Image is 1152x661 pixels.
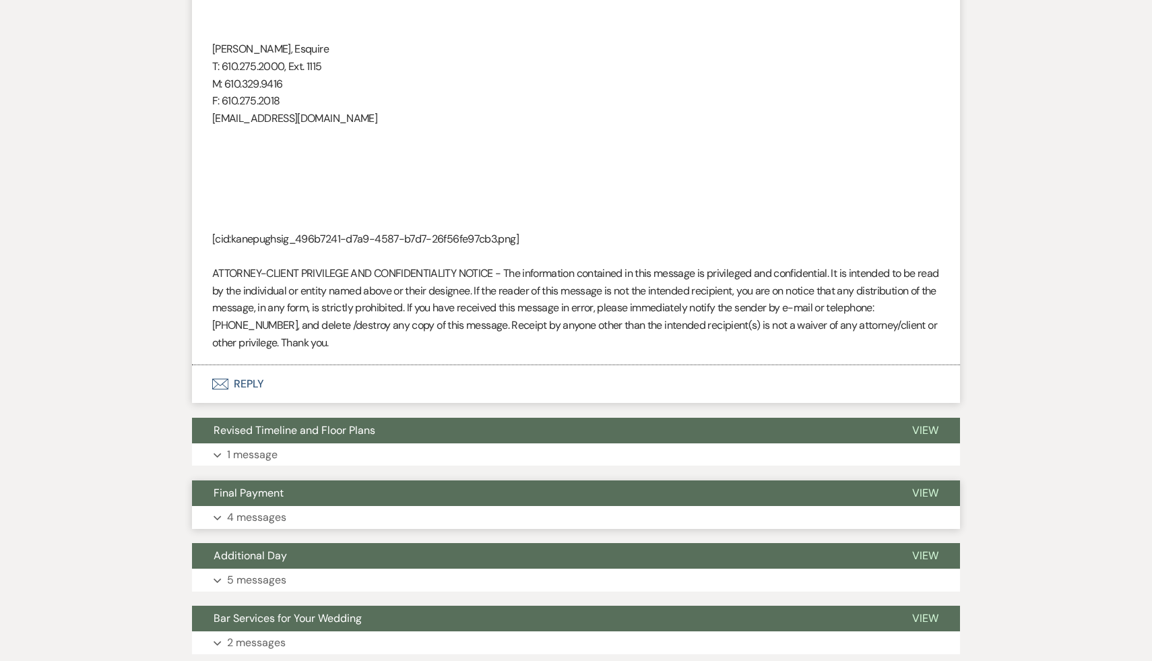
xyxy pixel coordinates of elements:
[192,543,891,569] button: Additional Day
[214,611,362,625] span: Bar Services for Your Wedding
[214,423,375,437] span: Revised Timeline and Floor Plans
[192,418,891,443] button: Revised Timeline and Floor Plans
[912,611,938,625] span: View
[192,480,891,506] button: Final Payment
[227,571,286,589] p: 5 messages
[891,480,960,506] button: View
[214,548,287,563] span: Additional Day
[227,634,286,652] p: 2 messages
[891,418,960,443] button: View
[912,548,938,563] span: View
[912,486,938,500] span: View
[192,631,960,654] button: 2 messages
[891,543,960,569] button: View
[192,443,960,466] button: 1 message
[192,365,960,403] button: Reply
[214,486,284,500] span: Final Payment
[192,606,891,631] button: Bar Services for Your Wedding
[912,423,938,437] span: View
[227,509,286,526] p: 4 messages
[227,446,278,464] p: 1 message
[192,569,960,592] button: 5 messages
[891,606,960,631] button: View
[192,506,960,529] button: 4 messages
